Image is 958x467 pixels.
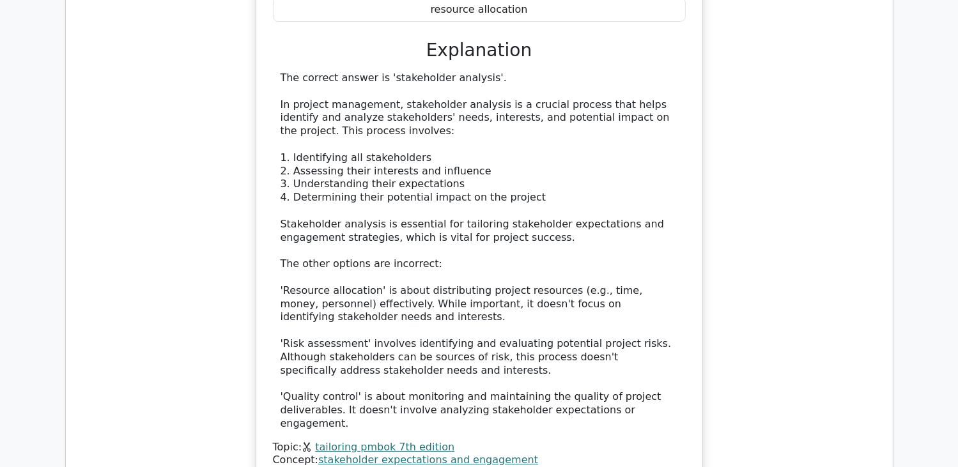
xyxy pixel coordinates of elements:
[281,72,678,431] div: The correct answer is 'stakeholder analysis'. In project management, stakeholder analysis is a cr...
[273,441,686,454] div: Topic:
[315,441,454,453] a: tailoring pmbok 7th edition
[273,454,686,467] div: Concept:
[318,454,538,466] a: stakeholder expectations and engagement
[281,40,678,61] h3: Explanation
